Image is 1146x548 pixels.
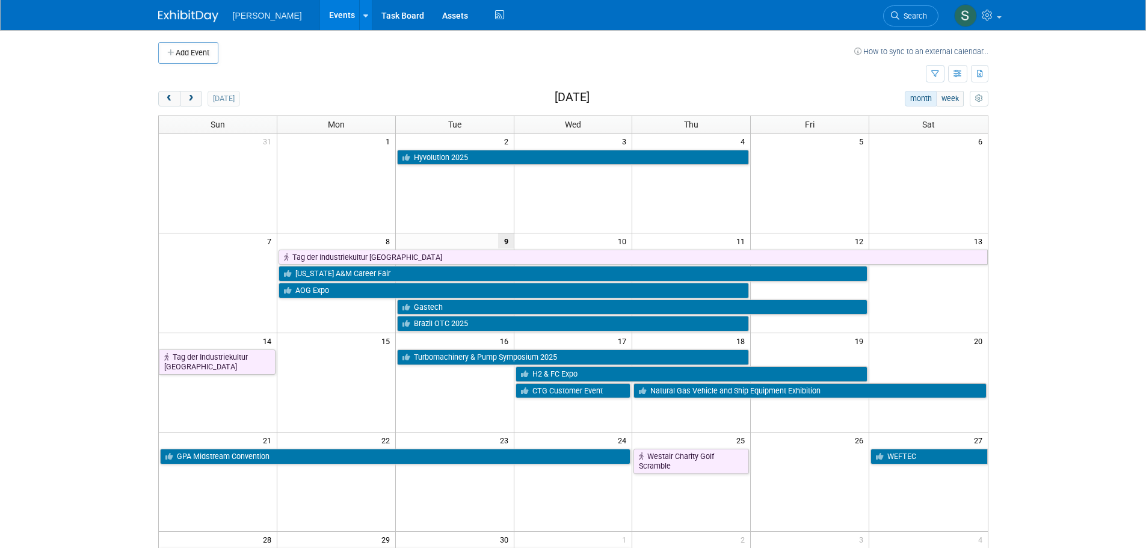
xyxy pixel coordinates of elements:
[854,233,869,248] span: 12
[954,4,977,27] img: Skye Tuinei
[397,316,750,331] a: Brazil OTC 2025
[858,532,869,547] span: 3
[735,233,750,248] span: 11
[973,333,988,348] span: 20
[973,433,988,448] span: 27
[503,134,514,149] span: 2
[499,532,514,547] span: 30
[739,134,750,149] span: 4
[262,134,277,149] span: 31
[870,449,987,464] a: WEFTEC
[160,449,631,464] a: GPA Midstream Convention
[858,134,869,149] span: 5
[384,233,395,248] span: 8
[262,333,277,348] span: 14
[565,120,581,129] span: Wed
[380,333,395,348] span: 15
[158,91,180,106] button: prev
[970,91,988,106] button: myCustomButton
[854,47,988,56] a: How to sync to an external calendar...
[380,532,395,547] span: 29
[973,233,988,248] span: 13
[180,91,202,106] button: next
[621,134,632,149] span: 3
[617,433,632,448] span: 24
[975,95,983,103] i: Personalize Calendar
[397,150,750,165] a: Hyvolution 2025
[633,449,749,473] a: Westair Charity Golf Scramble
[936,91,964,106] button: week
[621,532,632,547] span: 1
[499,433,514,448] span: 23
[397,300,867,315] a: Gastech
[883,5,938,26] a: Search
[555,91,590,104] h2: [DATE]
[328,120,345,129] span: Mon
[905,91,937,106] button: month
[899,11,927,20] span: Search
[854,433,869,448] span: 26
[977,134,988,149] span: 6
[159,349,276,374] a: Tag der Industriekultur [GEOGRAPHIC_DATA]
[922,120,935,129] span: Sat
[617,233,632,248] span: 10
[262,433,277,448] span: 21
[158,10,218,22] img: ExhibitDay
[397,349,750,365] a: Turbomachinery & Pump Symposium 2025
[279,283,749,298] a: AOG Expo
[211,120,225,129] span: Sun
[735,433,750,448] span: 25
[684,120,698,129] span: Thu
[380,433,395,448] span: 22
[262,532,277,547] span: 28
[279,266,867,282] a: [US_STATE] A&M Career Fair
[279,250,988,265] a: Tag der Industriekultur [GEOGRAPHIC_DATA]
[384,134,395,149] span: 1
[633,383,986,399] a: Natural Gas Vehicle and Ship Equipment Exhibition
[499,333,514,348] span: 16
[854,333,869,348] span: 19
[158,42,218,64] button: Add Event
[233,11,302,20] span: [PERSON_NAME]
[208,91,239,106] button: [DATE]
[805,120,815,129] span: Fri
[516,383,631,399] a: CTG Customer Event
[266,233,277,248] span: 7
[739,532,750,547] span: 2
[735,333,750,348] span: 18
[977,532,988,547] span: 4
[516,366,868,382] a: H2 & FC Expo
[498,233,514,248] span: 9
[617,333,632,348] span: 17
[448,120,461,129] span: Tue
